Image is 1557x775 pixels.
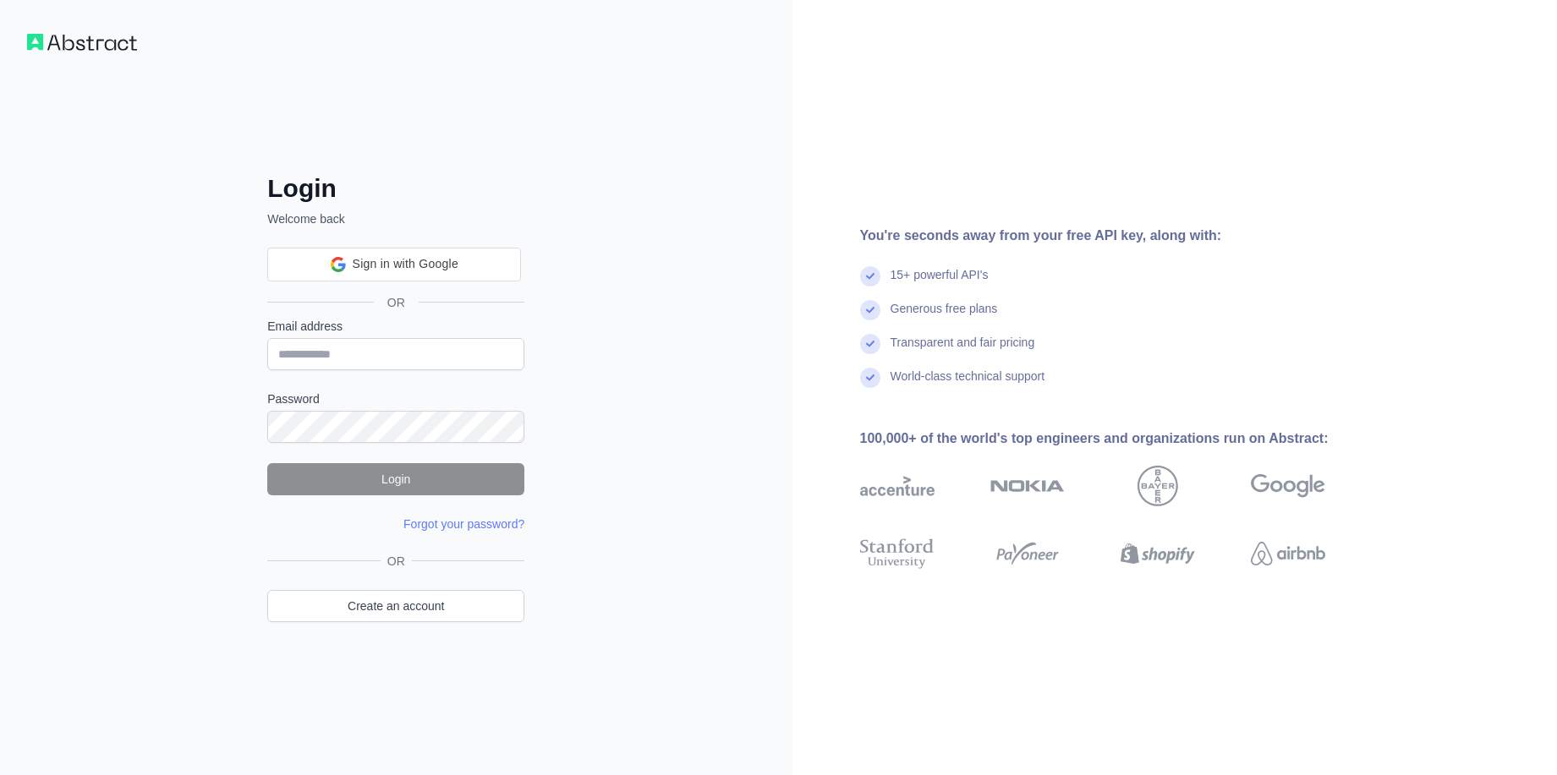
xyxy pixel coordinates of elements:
img: check mark [860,300,880,320]
span: Sign in with Google [353,255,458,273]
img: shopify [1121,535,1195,572]
label: Password [267,390,524,407]
img: airbnb [1251,535,1325,572]
img: stanford university [860,535,935,572]
div: Transparent and fair pricing [891,334,1035,368]
button: Login [267,463,524,495]
div: 15+ powerful API's [891,266,989,300]
img: payoneer [990,535,1065,572]
img: nokia [990,466,1065,506]
div: You're seconds away from your free API key, along with: [860,226,1379,246]
img: check mark [860,368,880,388]
p: Welcome back [267,210,524,227]
div: 100,000+ of the world's top engineers and organizations run on Abstract: [860,428,1379,449]
img: check mark [860,266,880,287]
img: google [1251,466,1325,506]
a: Create an account [267,590,524,622]
span: OR [381,553,412,570]
img: bayer [1138,466,1178,506]
div: Sign in with Google [267,248,521,281]
img: Workflow [27,34,137,51]
a: Forgot your password? [403,517,524,531]
img: accenture [860,466,935,506]
img: check mark [860,334,880,354]
span: OR [374,294,419,311]
label: Email address [267,318,524,335]
div: Generous free plans [891,300,998,334]
h2: Login [267,173,524,204]
div: World-class technical support [891,368,1045,401]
